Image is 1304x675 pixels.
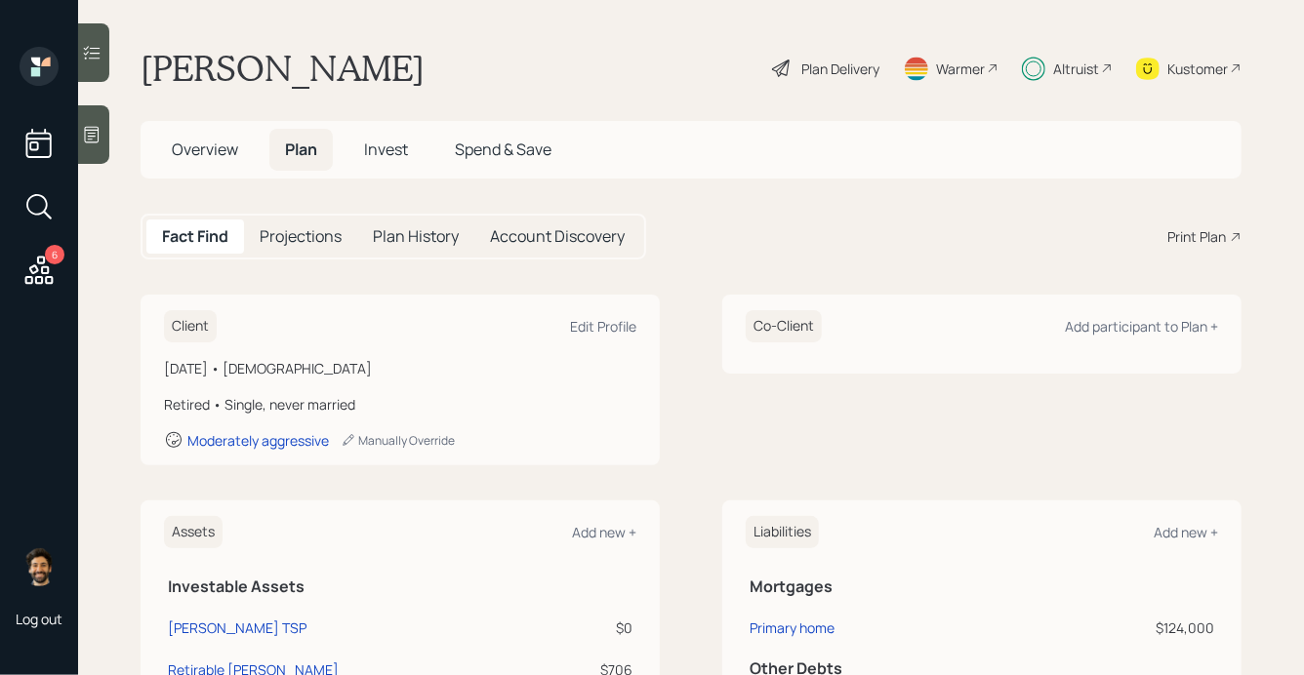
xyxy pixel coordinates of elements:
div: [PERSON_NAME] TSP [168,617,306,638]
div: Primary home [750,617,835,638]
div: Kustomer [1167,59,1228,79]
div: Retired • Single, never married [164,394,636,415]
span: Overview [172,139,238,160]
div: Log out [16,610,62,628]
h5: Account Discovery [490,227,625,246]
span: Plan [285,139,317,160]
div: Warmer [936,59,985,79]
img: eric-schwartz-headshot.png [20,547,59,586]
div: Manually Override [341,432,455,449]
div: [DATE] • [DEMOGRAPHIC_DATA] [164,358,636,378]
h6: Assets [164,516,223,548]
div: Moderately aggressive [187,431,329,450]
h5: Mortgages [750,577,1214,596]
div: $0 [510,617,632,638]
span: Spend & Save [455,139,551,160]
div: Add participant to Plan + [1065,317,1218,336]
div: Plan Delivery [801,59,879,79]
div: $124,000 [1055,617,1214,638]
h6: Co-Client [746,310,822,342]
h6: Liabilities [746,516,819,548]
h6: Client [164,310,217,342]
div: Print Plan [1167,226,1226,247]
div: Add new + [572,523,636,541]
div: Edit Profile [570,317,636,336]
div: Altruist [1053,59,1099,79]
h5: Plan History [373,227,459,246]
h5: Fact Find [162,227,228,246]
div: 6 [45,245,64,264]
h5: Investable Assets [168,577,632,596]
div: Add new + [1154,523,1218,541]
h5: Projections [260,227,342,246]
span: Invest [364,139,408,160]
h1: [PERSON_NAME] [141,47,425,90]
